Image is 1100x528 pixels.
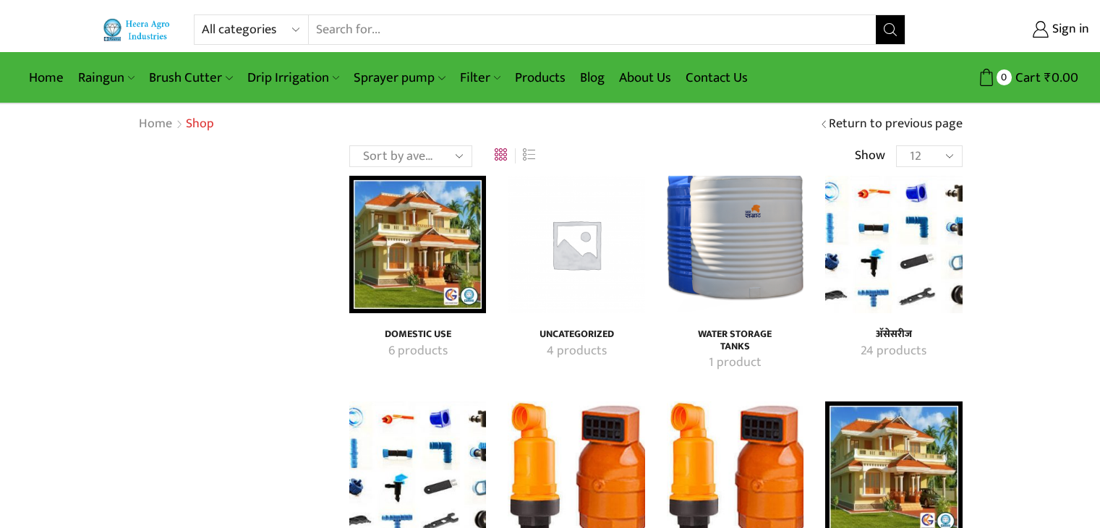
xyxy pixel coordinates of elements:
h4: Water Storage Tanks [683,328,788,353]
a: Visit product category Water Storage Tanks [667,176,803,312]
input: Search for... [309,15,877,44]
a: Visit product category अ‍ॅसेसरीज [841,328,946,341]
a: Drip Irrigation [240,61,346,95]
a: Return to previous page [829,115,963,134]
span: 0 [997,69,1012,85]
img: Uncategorized [508,176,644,312]
h4: अ‍ॅसेसरीज [841,328,946,341]
a: Visit product category Domestic Use [349,176,486,312]
a: Visit product category Domestic Use [365,342,470,361]
a: Home [138,115,173,134]
nav: Breadcrumb [138,115,214,134]
span: ₹ [1044,67,1052,89]
mark: 24 products [861,342,926,361]
a: Visit product category Uncategorized [524,342,628,361]
a: Visit product category अ‍ॅसेसरीज [825,176,962,312]
img: Water Storage Tanks [667,176,803,312]
h4: Uncategorized [524,328,628,341]
a: Brush Cutter [142,61,239,95]
a: Sprayer pump [346,61,452,95]
button: Search button [876,15,905,44]
mark: 4 products [547,342,607,361]
select: Shop order [349,145,472,167]
a: Visit product category Uncategorized [524,328,628,341]
a: Contact Us [678,61,755,95]
a: About Us [612,61,678,95]
a: Sign in [927,17,1089,43]
a: Visit product category Domestic Use [365,328,470,341]
span: Show [855,147,885,166]
h4: Domestic Use [365,328,470,341]
mark: 6 products [388,342,448,361]
a: Products [508,61,573,95]
img: Domestic Use [349,176,486,312]
a: Visit product category Water Storage Tanks [683,354,788,372]
a: Filter [453,61,508,95]
span: Cart [1012,68,1041,88]
a: Raingun [71,61,142,95]
a: Home [22,61,71,95]
a: Visit product category Uncategorized [508,176,644,312]
span: Sign in [1049,20,1089,39]
a: Visit product category Water Storage Tanks [683,328,788,353]
bdi: 0.00 [1044,67,1078,89]
a: Visit product category अ‍ॅसेसरीज [841,342,946,361]
img: अ‍ॅसेसरीज [825,176,962,312]
a: Blog [573,61,612,95]
a: 0 Cart ₹0.00 [920,64,1078,91]
mark: 1 product [709,354,762,372]
h1: Shop [186,116,214,132]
